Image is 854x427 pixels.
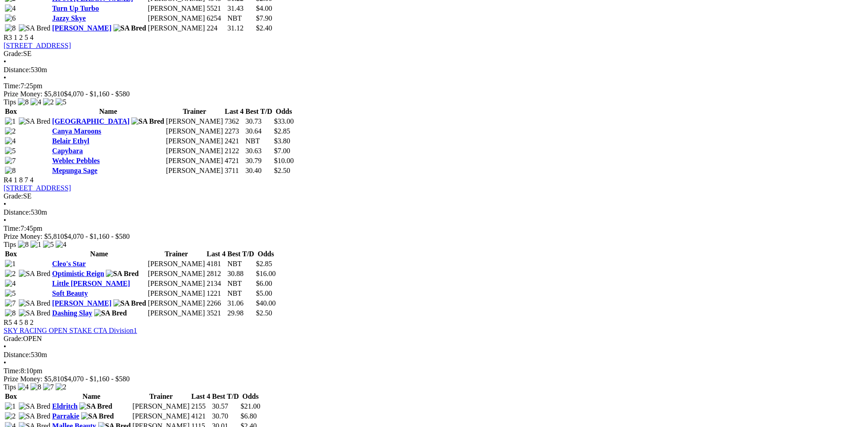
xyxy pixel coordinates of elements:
[5,24,16,32] img: 8
[224,166,244,175] td: 3711
[147,279,205,288] td: [PERSON_NAME]
[224,107,244,116] th: Last 4
[4,319,12,326] span: R5
[5,157,16,165] img: 7
[4,82,21,90] span: Time:
[132,412,190,421] td: [PERSON_NAME]
[52,107,165,116] th: Name
[43,383,54,391] img: 7
[5,309,16,317] img: 8
[52,167,97,174] a: Mepunga Sage
[52,402,78,410] a: Eldritch
[4,58,6,65] span: •
[227,299,255,308] td: 31.06
[4,82,850,90] div: 7:25pm
[227,269,255,278] td: 30.88
[224,127,244,136] td: 2273
[64,375,130,383] span: $4,070 - $1,160 - $580
[30,98,41,106] img: 4
[19,24,51,32] img: SA Bred
[52,24,111,32] a: [PERSON_NAME]
[4,233,850,241] div: Prize Money: $5,810
[245,107,273,116] th: Best T/D
[256,280,272,287] span: $6.00
[227,309,255,318] td: 29.98
[4,34,12,41] span: R3
[227,259,255,268] td: NBT
[147,289,205,298] td: [PERSON_NAME]
[19,117,51,125] img: SA Bred
[19,402,51,410] img: SA Bred
[4,98,16,106] span: Tips
[256,309,272,317] span: $2.50
[206,24,226,33] td: 224
[245,117,273,126] td: 30.73
[5,250,17,258] span: Box
[5,289,16,298] img: 5
[212,412,239,421] td: 30.70
[52,117,130,125] a: [GEOGRAPHIC_DATA]
[5,280,16,288] img: 4
[212,402,239,411] td: 30.57
[274,157,294,164] span: $10.00
[165,127,223,136] td: [PERSON_NAME]
[4,176,12,184] span: R4
[240,392,261,401] th: Odds
[274,167,290,174] span: $2.50
[4,50,850,58] div: SE
[4,208,30,216] span: Distance:
[4,383,16,391] span: Tips
[132,402,190,411] td: [PERSON_NAME]
[206,14,226,23] td: 6254
[5,260,16,268] img: 1
[19,309,51,317] img: SA Bred
[4,200,6,208] span: •
[206,289,226,298] td: 1221
[5,270,16,278] img: 2
[79,402,112,410] img: SA Bred
[52,250,147,259] th: Name
[212,392,239,401] th: Best T/D
[56,98,66,106] img: 5
[147,269,205,278] td: [PERSON_NAME]
[4,343,6,350] span: •
[52,289,88,297] a: Soft Beauty
[206,269,226,278] td: 2812
[206,299,226,308] td: 2266
[5,167,16,175] img: 8
[147,14,205,23] td: [PERSON_NAME]
[52,412,79,420] a: Parrakie
[18,241,29,249] img: 8
[5,402,16,410] img: 1
[131,117,164,125] img: SA Bred
[19,412,51,420] img: SA Bred
[4,367,850,375] div: 8:10pm
[52,127,101,135] a: Canya Maroons
[4,327,137,334] a: SKY RACING OPEN STAKE CTA Division1
[5,412,16,420] img: 2
[245,137,273,146] td: NBT
[227,24,255,33] td: 31.12
[206,309,226,318] td: 3521
[165,147,223,155] td: [PERSON_NAME]
[14,176,34,184] span: 1 8 7 4
[4,66,850,74] div: 530m
[30,383,41,391] img: 8
[4,335,850,343] div: OPEN
[256,14,272,22] span: $7.90
[5,392,17,400] span: Box
[4,351,850,359] div: 530m
[245,156,273,165] td: 30.79
[147,4,205,13] td: [PERSON_NAME]
[113,24,146,32] img: SA Bred
[52,4,99,12] a: Turn Up Turbo
[4,42,71,49] a: [STREET_ADDRESS]
[19,270,51,278] img: SA Bred
[206,4,226,13] td: 5521
[245,147,273,155] td: 30.63
[224,147,244,155] td: 2122
[165,156,223,165] td: [PERSON_NAME]
[4,74,6,82] span: •
[132,392,190,401] th: Trainer
[256,4,272,12] span: $4.00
